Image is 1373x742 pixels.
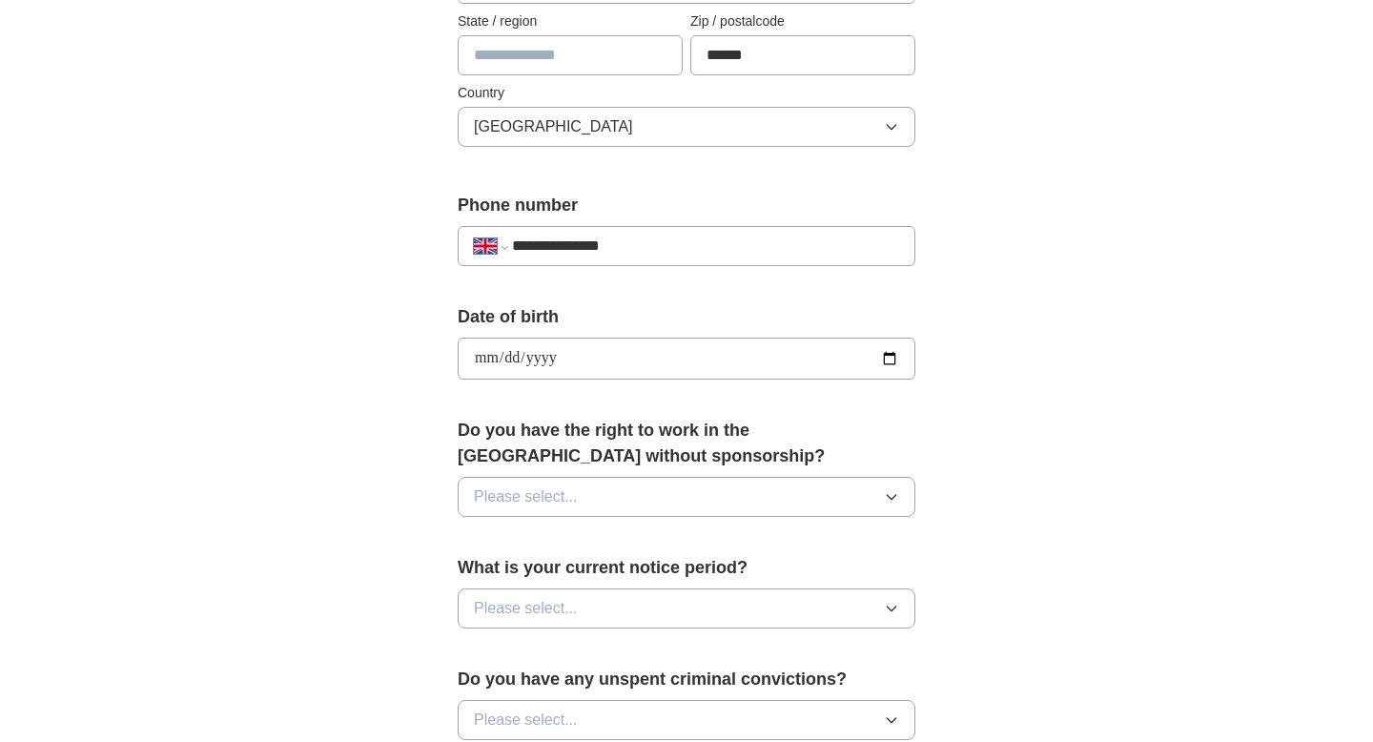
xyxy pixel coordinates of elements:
button: [GEOGRAPHIC_DATA] [458,107,915,147]
label: Zip / postalcode [690,11,915,31]
span: Please select... [474,709,578,732]
span: Please select... [474,597,578,620]
button: Please select... [458,700,915,740]
label: Country [458,83,915,103]
button: Please select... [458,588,915,629]
label: Date of birth [458,304,915,330]
label: State / region [458,11,683,31]
span: Please select... [474,485,578,508]
label: Do you have the right to work in the [GEOGRAPHIC_DATA] without sponsorship? [458,418,915,469]
label: What is your current notice period? [458,555,915,581]
span: [GEOGRAPHIC_DATA] [474,115,633,138]
label: Do you have any unspent criminal convictions? [458,667,915,692]
label: Phone number [458,193,915,218]
button: Please select... [458,477,915,517]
